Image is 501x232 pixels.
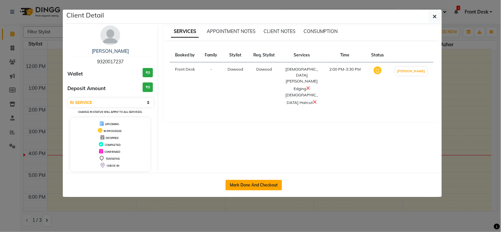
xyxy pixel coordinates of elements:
[304,28,338,34] span: CONSUMPTION
[200,48,223,62] th: Family
[105,143,121,147] span: COMPLETED
[170,62,200,110] td: Front Desk
[107,164,119,167] span: CHECK-IN
[207,28,256,34] span: APPOINTMENT NOTES
[78,110,142,114] small: Change in status will apply to all services.
[171,26,199,38] span: SERVICES
[226,180,282,190] button: Mark Done And Checkout
[200,62,223,110] td: -
[105,122,119,126] span: UPCOMING
[92,48,129,54] a: [PERSON_NAME]
[97,59,124,65] span: 9320017237
[223,48,248,62] th: Stylist
[106,157,120,160] span: TENTATIVE
[280,48,324,62] th: Services
[104,129,122,133] span: IN PROGRESS
[367,48,389,62] th: Status
[257,67,272,72] span: Dawood
[68,85,106,92] span: Deposit Amount
[67,10,104,20] h5: Client Detail
[68,70,83,78] span: Wallet
[228,67,243,72] span: Dawood
[106,136,119,140] span: DROPPED
[170,48,200,62] th: Booked by
[104,150,120,153] span: CONFIRMED
[284,92,320,106] div: [DEMOGRAPHIC_DATA] Haircut
[248,48,280,62] th: Req. Stylist
[284,66,320,92] div: [DEMOGRAPHIC_DATA] [PERSON_NAME] Edging
[264,28,296,34] span: CLIENT NOTES
[100,25,120,45] img: avatar
[143,68,153,78] h3: ₹0
[143,83,153,92] h3: ₹0
[324,48,367,62] th: Time
[396,67,427,75] button: [PERSON_NAME]
[324,62,367,110] td: 2:00 PM-3:30 PM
